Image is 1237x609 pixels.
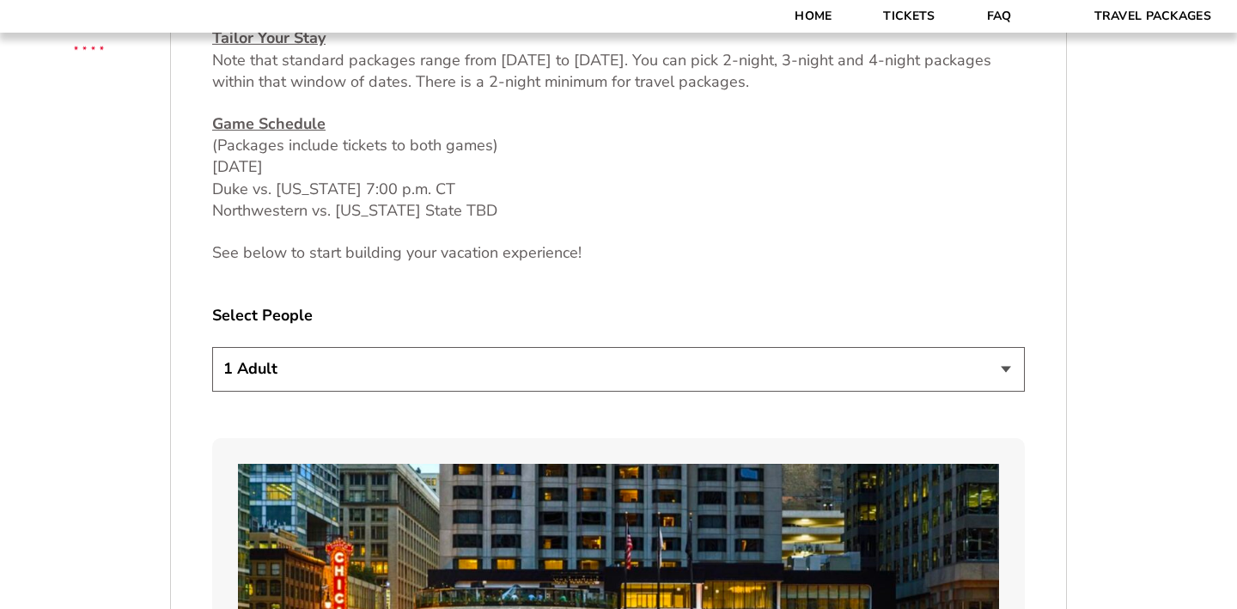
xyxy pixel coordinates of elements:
img: CBS Sports Thanksgiving Classic [52,9,126,83]
label: Select People [212,305,1025,326]
u: Tailor Your Stay [212,27,326,48]
span: See below to start building your vacation experience! [212,242,582,263]
p: Note that standard packages range from [DATE] to [DATE]. You can pick 2-night, 3-night and 4-nigh... [212,27,1025,93]
p: (Packages include tickets to both games) [DATE] Duke vs. [US_STATE] 7:00 p.m. CT Northwestern vs.... [212,113,1025,222]
u: Game Schedule [212,113,326,134]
